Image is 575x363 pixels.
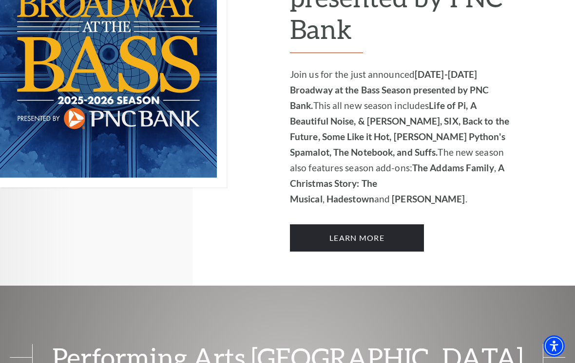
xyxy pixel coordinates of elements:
[290,67,512,207] p: Join us for the just announced This all new season includes The new season also features season a...
[290,100,509,158] strong: Life of Pi, A Beautiful Noise, & [PERSON_NAME], SIX, Back to the Future, Some Like it Hot, [PERSO...
[392,193,465,204] strong: [PERSON_NAME]
[290,69,489,111] strong: [DATE]-[DATE] Broadway at the Bass Season presented by PNC Bank.
[290,224,424,252] a: Learn More 2025-2026 Broadway at the Bass Season presented by PNC Bank
[412,162,494,173] strong: The Addams Family
[326,193,374,204] strong: Hadestown
[543,335,565,357] div: Accessibility Menu
[290,162,504,204] strong: A Christmas Story: The Musical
